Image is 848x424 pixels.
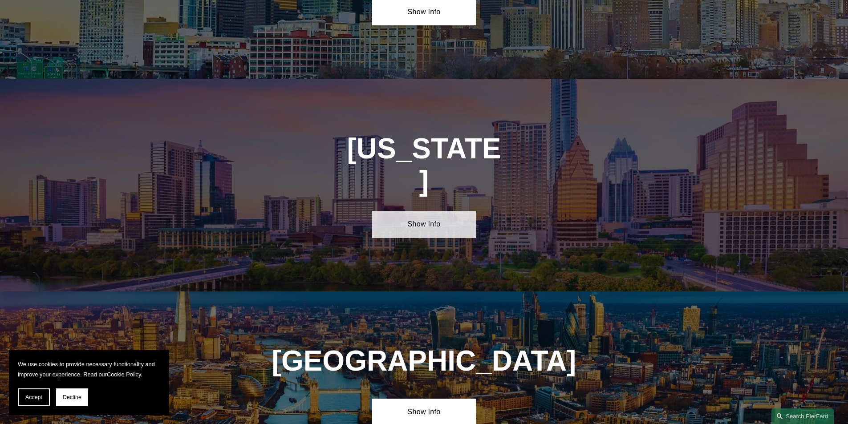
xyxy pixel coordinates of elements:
[56,388,88,406] button: Decline
[63,394,81,400] span: Decline
[346,133,502,198] h1: [US_STATE]
[107,371,141,378] a: Cookie Policy
[9,350,169,415] section: Cookie banner
[268,345,580,377] h1: [GEOGRAPHIC_DATA]
[25,394,42,400] span: Accept
[771,408,834,424] a: Search this site
[18,388,50,406] button: Accept
[18,359,160,380] p: We use cookies to provide necessary functionality and improve your experience. Read our .
[372,211,476,238] a: Show Info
